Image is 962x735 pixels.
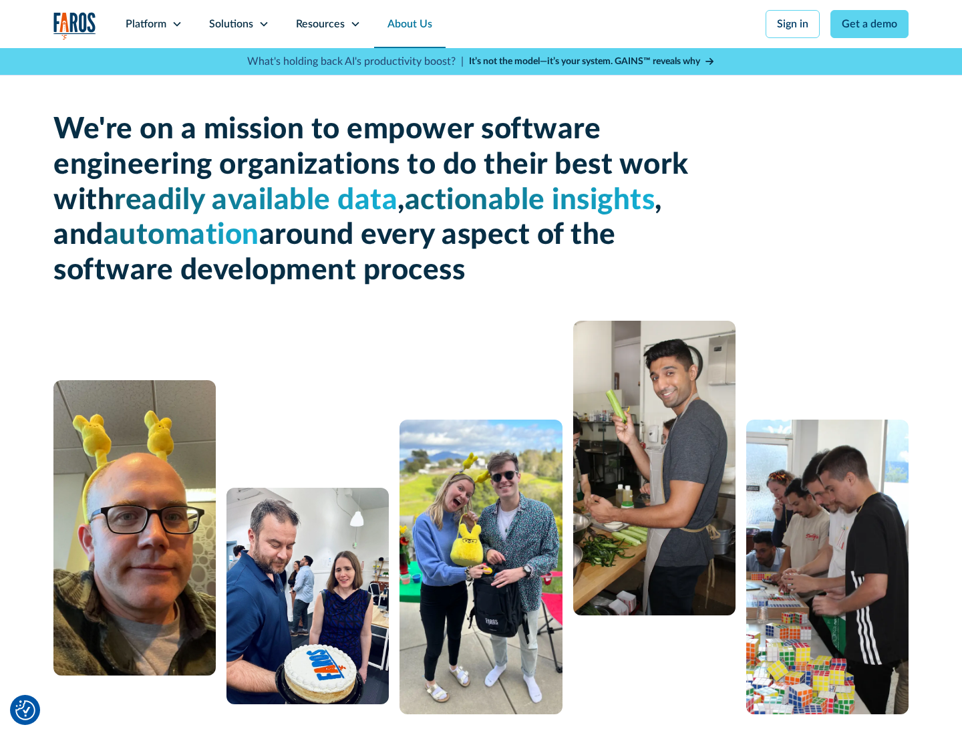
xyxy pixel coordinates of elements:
[573,321,736,615] img: man cooking with celery
[15,700,35,720] img: Revisit consent button
[469,57,700,66] strong: It’s not the model—it’s your system. GAINS™ reveals why
[126,16,166,32] div: Platform
[53,12,96,39] a: home
[296,16,345,32] div: Resources
[405,186,655,215] span: actionable insights
[469,55,715,69] a: It’s not the model—it’s your system. GAINS™ reveals why
[399,420,562,714] img: A man and a woman standing next to each other.
[766,10,820,38] a: Sign in
[114,186,397,215] span: readily available data
[746,420,909,714] img: 5 people constructing a puzzle from Rubik's cubes
[830,10,909,38] a: Get a demo
[247,53,464,69] p: What's holding back AI's productivity boost? |
[53,12,96,39] img: Logo of the analytics and reporting company Faros.
[53,112,695,289] h1: We're on a mission to empower software engineering organizations to do their best work with , , a...
[53,380,216,676] img: A man with glasses and a bald head wearing a yellow bunny headband.
[104,220,259,250] span: automation
[209,16,253,32] div: Solutions
[15,700,35,720] button: Cookie Settings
